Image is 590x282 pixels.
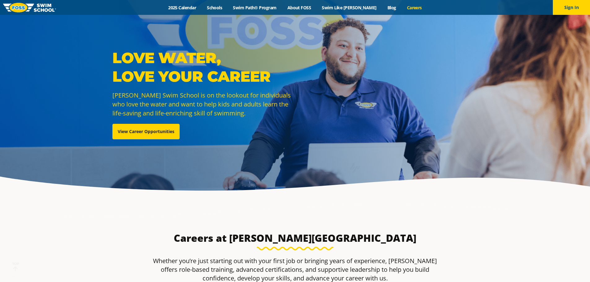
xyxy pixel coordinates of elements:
p: Love Water, Love Your Career [112,49,292,86]
h3: Careers at [PERSON_NAME][GEOGRAPHIC_DATA] [149,232,441,244]
a: 2025 Calendar [163,5,202,11]
span: [PERSON_NAME] Swim School is on the lookout for individuals who love the water and want to help k... [112,91,291,117]
img: FOSS Swim School Logo [3,3,56,12]
a: Schools [202,5,228,11]
div: TOP [12,262,19,271]
a: About FOSS [282,5,317,11]
a: Blog [382,5,401,11]
a: Swim Like [PERSON_NAME] [317,5,382,11]
a: Careers [401,5,427,11]
a: View Career Opportunities [112,124,180,139]
a: Swim Path® Program [228,5,282,11]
